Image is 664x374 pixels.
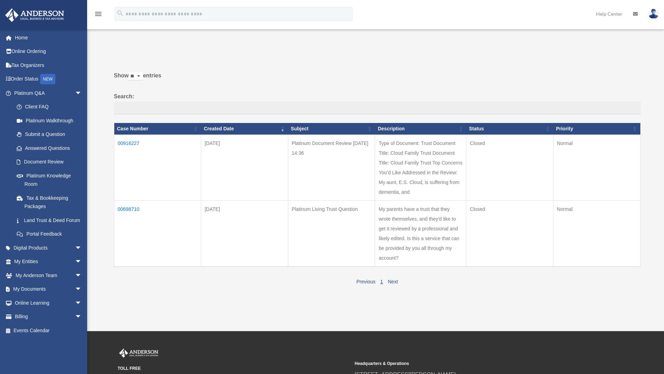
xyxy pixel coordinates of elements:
th: Description: activate to sort column ascending [375,123,466,135]
td: Normal [553,135,640,200]
a: Online Ordering [5,45,92,59]
a: Platinum Knowledge Room [10,169,89,191]
td: Platinum Document Review [DATE] 14:36 [288,135,375,200]
a: Previous [356,279,375,284]
span: arrow_drop_down [75,282,89,297]
img: User Pic [648,9,659,19]
a: Tax Organizers [5,58,92,72]
span: arrow_drop_down [75,255,89,269]
span: arrow_drop_down [75,241,89,255]
span: arrow_drop_down [75,296,89,310]
span: arrow_drop_down [75,268,89,283]
th: Case Number: activate to sort column ascending [114,123,201,135]
a: Client FAQ [10,100,89,114]
small: TOLL FREE [118,365,350,372]
a: 1 [380,279,383,284]
i: search [116,9,124,17]
label: Show entries [114,71,641,87]
td: My parents have a trust that they wrote themselves, and they'd like to get it reviewed by a profe... [375,200,466,267]
a: Billingarrow_drop_down [5,310,92,324]
img: Anderson Advisors Platinum Portal [3,8,66,22]
td: [DATE] [201,135,288,200]
a: Order StatusNEW [5,72,92,86]
a: Submit a Question [10,128,89,142]
a: Document Review [10,155,89,169]
a: Platinum Walkthrough [10,114,89,128]
td: Closed [466,135,554,200]
a: Tax & Bookkeeping Packages [10,191,89,213]
i: menu [94,10,102,18]
small: Headquarters & Operations [355,360,587,367]
a: Digital Productsarrow_drop_down [5,241,92,255]
td: Closed [466,200,554,267]
label: Search: [114,92,641,115]
td: 00698710 [114,200,201,267]
th: Created Date: activate to sort column ascending [201,123,288,135]
a: My Entitiesarrow_drop_down [5,255,92,269]
td: Type of Document: Trust Document Title: Cloud Family Trust Document Title: Cloud Family Trust Top... [375,135,466,200]
td: 00916227 [114,135,201,200]
td: [DATE] [201,200,288,267]
a: Platinum Q&Aarrow_drop_down [5,86,89,100]
td: Platinum Living Trust Question [288,200,375,267]
a: Answered Questions [10,141,85,155]
span: arrow_drop_down [75,86,89,100]
span: arrow_drop_down [75,310,89,324]
a: Next [388,279,398,284]
a: menu [94,12,102,18]
th: Priority: activate to sort column ascending [553,123,640,135]
a: My Documentsarrow_drop_down [5,282,92,296]
th: Subject: activate to sort column ascending [288,123,375,135]
div: NEW [40,74,55,84]
img: Anderson Advisors Platinum Portal [118,349,160,358]
a: My Anderson Teamarrow_drop_down [5,268,92,282]
td: Normal [553,200,640,267]
select: Showentries [129,72,143,81]
input: Search: [114,101,641,115]
a: Home [5,31,92,45]
a: Online Learningarrow_drop_down [5,296,92,310]
th: Status: activate to sort column ascending [466,123,554,135]
a: Portal Feedback [10,227,89,241]
a: Land Trust & Deed Forum [10,213,89,227]
a: Events Calendar [5,323,92,337]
